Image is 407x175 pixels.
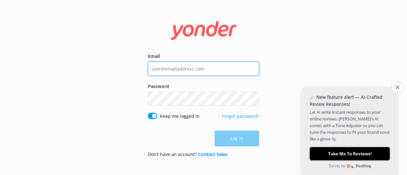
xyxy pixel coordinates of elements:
[148,151,228,158] p: Don’t have an account?
[222,113,259,119] a: Forgot password?
[148,83,259,90] label: Password
[148,53,259,60] label: Email
[198,151,228,157] a: Contact Sales
[246,92,259,105] button: Show password
[160,113,200,120] label: Keep me logged in
[148,62,259,76] input: user@emailaddress.com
